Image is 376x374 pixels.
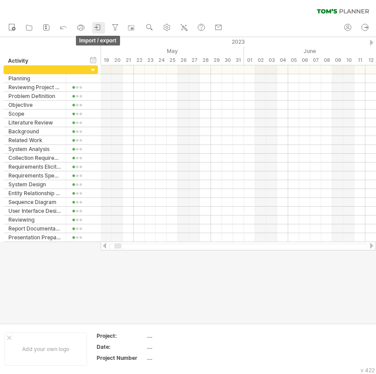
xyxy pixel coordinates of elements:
[310,56,321,65] div: Wednesday, 7 June 2023
[134,56,145,65] div: Monday, 22 May 2023
[288,56,299,65] div: Monday, 5 June 2023
[8,198,61,206] div: Sequence Diagram
[244,56,255,65] div: Thursday, 1 June 2023
[200,56,211,65] div: Sunday, 28 May 2023
[361,367,375,374] div: v 422
[4,332,87,366] div: Add your own logo
[189,56,200,65] div: Saturday, 27 May 2023
[8,180,61,189] div: System Design
[8,127,61,136] div: Background
[101,56,112,65] div: Friday, 19 May 2023
[92,22,105,34] a: import / export
[97,332,145,340] div: Project:
[8,215,61,224] div: Reviewing
[97,354,145,362] div: Project Number
[8,162,61,171] div: Requirements Elicitation
[266,56,277,65] div: Saturday, 3 June 2023
[8,101,61,109] div: Objective
[8,233,61,242] div: Presentation Preparation
[8,83,61,91] div: Reviewing Project Background
[123,56,134,65] div: Sunday, 21 May 2023
[211,56,222,65] div: Monday, 29 May 2023
[8,224,61,233] div: Report Documentation
[8,118,61,127] div: Literature Review
[8,74,61,83] div: Planning
[222,56,233,65] div: Tuesday, 30 May 2023
[332,56,343,65] div: Friday, 9 June 2023
[277,56,288,65] div: Sunday, 4 June 2023
[8,189,61,197] div: Entity Relationship Diagram
[8,207,61,215] div: User Interface Design
[8,145,61,153] div: System Analysis
[147,354,221,362] div: ....
[147,332,221,340] div: ....
[8,136,61,144] div: Related Work
[255,56,266,65] div: Friday, 2 June 2023
[8,110,61,118] div: Scope
[167,56,178,65] div: Thursday, 25 May 2023
[156,56,167,65] div: Wednesday, 24 May 2023
[97,343,145,351] div: Date:
[233,56,244,65] div: Wednesday, 31 May 2023
[8,171,61,180] div: Requirements Specification
[343,56,354,65] div: Saturday, 10 June 2023
[8,154,61,162] div: Collection Requirements
[299,56,310,65] div: Tuesday, 6 June 2023
[147,343,221,351] div: ....
[112,56,123,65] div: Saturday, 20 May 2023
[76,36,120,45] span: import / export
[8,92,61,100] div: Problem Definition
[354,56,365,65] div: Sunday, 11 June 2023
[8,57,61,65] div: Activity
[178,56,189,65] div: Friday, 26 May 2023
[321,56,332,65] div: Thursday, 8 June 2023
[145,56,156,65] div: Tuesday, 23 May 2023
